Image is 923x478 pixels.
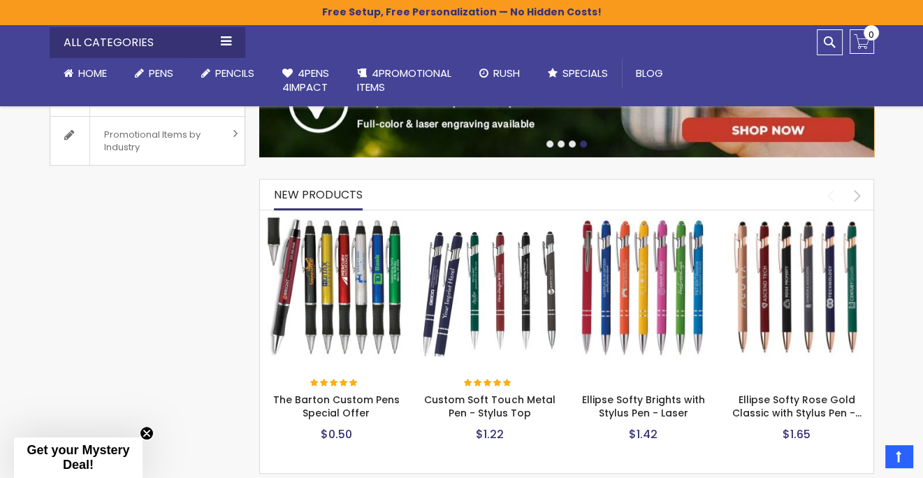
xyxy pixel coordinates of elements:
a: Custom Soft Touch Metal Pen - Stylus Top [420,217,560,229]
span: Pencils [215,66,254,80]
a: Ellipse Softy Brights with Stylus Pen - Laser [581,393,704,420]
span: New Products [274,187,363,203]
a: Promotional Items by Industry [50,117,245,165]
a: The Barton Custom Pens Special Offer [273,393,400,420]
img: Ellipse Softy Brights with Stylus Pen - Laser [574,217,713,357]
a: Home [50,58,121,89]
div: prev [818,183,843,208]
span: Get your Mystery Deal! [27,443,129,472]
a: Ellipse Softy Rose Gold Classic with Stylus Pen - Silver Laser [727,217,866,229]
img: The Barton Custom Pens Special Offer [267,217,407,357]
span: 0 [869,28,874,41]
div: All Categories [50,27,245,58]
div: next [845,183,870,208]
span: $0.50 [321,426,352,442]
a: Pens [121,58,187,89]
span: Home [78,66,107,80]
span: Specials [562,66,608,80]
a: Custom Soft Touch Metal Pen - Stylus Top [424,393,555,420]
span: Rush [493,66,520,80]
img: Custom Soft Touch Metal Pen - Stylus Top [420,217,560,357]
span: Pens [149,66,173,80]
span: 4PROMOTIONAL ITEMS [357,66,451,94]
a: Rush [465,58,534,89]
span: 4Pens 4impact [282,66,329,94]
span: $1.22 [476,426,504,442]
a: The Barton Custom Pens Special Offer [267,217,407,229]
a: Specials [534,58,622,89]
div: 100% [310,379,359,389]
a: 0 [850,29,874,54]
div: 100% [464,379,513,389]
a: 4PROMOTIONALITEMS [343,58,465,103]
a: Blog [622,58,677,89]
a: Pencils [187,58,268,89]
img: Ellipse Softy Rose Gold Classic with Stylus Pen - Silver Laser [727,217,866,357]
div: Get your Mystery Deal!Close teaser [14,437,143,478]
button: Close teaser [140,426,154,440]
a: Ellipse Softy Brights with Stylus Pen - Laser [574,217,713,229]
span: Blog [636,66,663,80]
a: 4Pens4impact [268,58,343,103]
span: Promotional Items by Industry [89,117,228,165]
